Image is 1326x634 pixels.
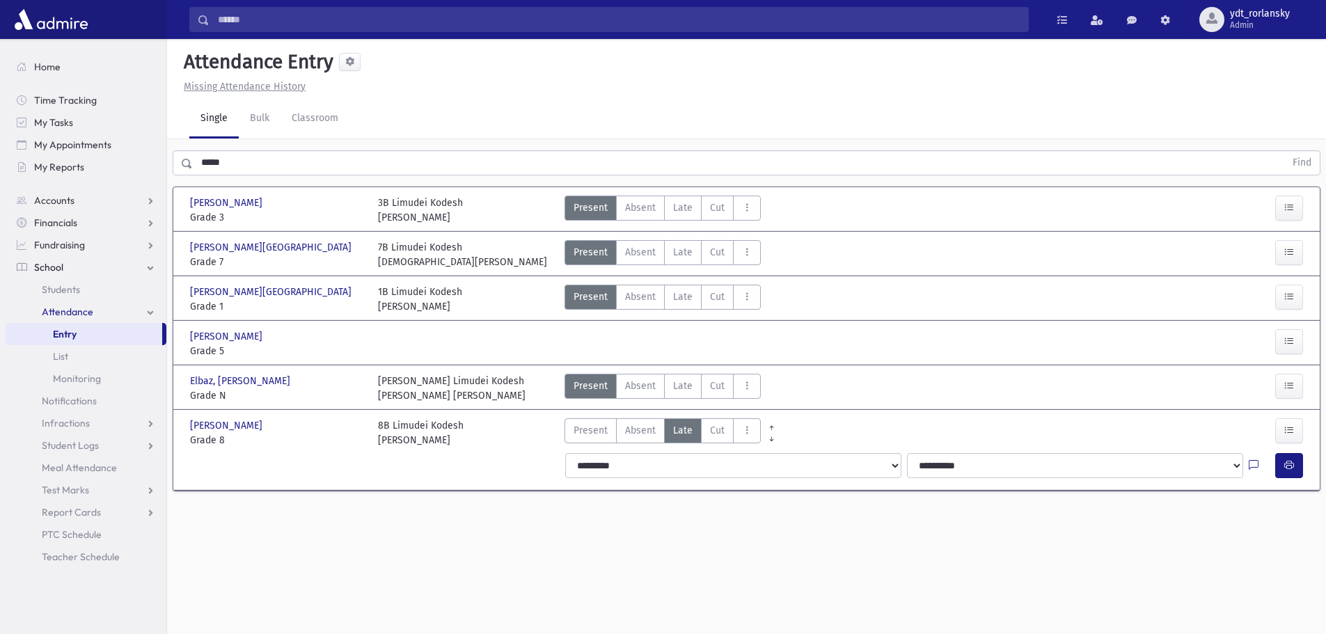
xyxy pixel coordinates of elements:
h5: Attendance Entry [178,50,333,74]
a: School [6,256,166,278]
span: Present [574,379,608,393]
span: [PERSON_NAME] [190,418,265,433]
div: 8B Limudei Kodesh [PERSON_NAME] [378,418,464,447]
span: Late [673,423,693,438]
a: Attendance [6,301,166,323]
span: Accounts [34,194,74,207]
span: Cut [710,379,725,393]
a: PTC Schedule [6,523,166,546]
span: [PERSON_NAME][GEOGRAPHIC_DATA] [190,240,354,255]
span: Late [673,245,693,260]
a: Single [189,100,239,138]
span: Late [673,379,693,393]
a: Accounts [6,189,166,212]
span: Fundraising [34,239,85,251]
div: 7B Limudei Kodesh [DEMOGRAPHIC_DATA][PERSON_NAME] [378,240,547,269]
span: School [34,261,63,274]
span: Absent [625,379,656,393]
div: AttTypes [565,374,761,403]
div: 3B Limudei Kodesh [PERSON_NAME] [378,196,463,225]
span: Absent [625,290,656,304]
span: Late [673,290,693,304]
a: Monitoring [6,367,166,390]
div: AttTypes [565,418,761,447]
span: Grade 7 [190,255,364,269]
span: Teacher Schedule [42,550,120,563]
span: My Appointments [34,138,111,151]
a: My Tasks [6,111,166,134]
a: Meal Attendance [6,457,166,479]
span: Present [574,290,608,304]
span: Late [673,200,693,215]
a: Students [6,278,166,301]
div: AttTypes [565,240,761,269]
span: Time Tracking [34,94,97,106]
span: Student Logs [42,439,99,452]
div: AttTypes [565,285,761,314]
span: Absent [625,245,656,260]
img: AdmirePro [11,6,91,33]
div: AttTypes [565,196,761,225]
span: Present [574,200,608,215]
a: Classroom [281,100,349,138]
span: Elbaz, [PERSON_NAME] [190,374,293,388]
a: Teacher Schedule [6,546,166,568]
span: Monitoring [53,372,101,385]
a: Entry [6,323,162,345]
span: Financials [34,216,77,229]
div: [PERSON_NAME] Limudei Kodesh [PERSON_NAME] [PERSON_NAME] [378,374,526,403]
div: 1B Limudei Kodesh [PERSON_NAME] [378,285,462,314]
a: Test Marks [6,479,166,501]
a: Student Logs [6,434,166,457]
span: Grade 3 [190,210,364,225]
span: Infractions [42,417,90,429]
span: [PERSON_NAME][GEOGRAPHIC_DATA] [190,285,354,299]
span: PTC Schedule [42,528,102,541]
span: Entry [53,328,77,340]
span: List [53,350,68,363]
span: Notifications [42,395,97,407]
span: Test Marks [42,484,89,496]
span: ydt_rorlansky [1230,8,1290,19]
span: Grade 8 [190,433,364,447]
span: Grade N [190,388,364,403]
span: My Reports [34,161,84,173]
a: Infractions [6,412,166,434]
span: Students [42,283,80,296]
a: List [6,345,166,367]
span: Absent [625,200,656,215]
a: Notifications [6,390,166,412]
a: My Reports [6,156,166,178]
span: Present [574,423,608,438]
a: Bulk [239,100,281,138]
a: My Appointments [6,134,166,156]
span: Grade 5 [190,344,364,358]
span: Cut [710,245,725,260]
span: Cut [710,290,725,304]
span: Meal Attendance [42,461,117,474]
button: Find [1284,151,1320,175]
input: Search [210,7,1028,32]
span: Cut [710,423,725,438]
a: Time Tracking [6,89,166,111]
a: Financials [6,212,166,234]
span: [PERSON_NAME] [190,196,265,210]
span: [PERSON_NAME] [190,329,265,344]
span: My Tasks [34,116,73,129]
u: Missing Attendance History [184,81,306,93]
span: Report Cards [42,506,101,518]
span: Grade 1 [190,299,364,314]
span: Attendance [42,306,93,318]
span: Present [574,245,608,260]
a: Report Cards [6,501,166,523]
span: Cut [710,200,725,215]
span: Admin [1230,19,1290,31]
span: Absent [625,423,656,438]
a: Fundraising [6,234,166,256]
a: Missing Attendance History [178,81,306,93]
a: Home [6,56,166,78]
span: Home [34,61,61,73]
